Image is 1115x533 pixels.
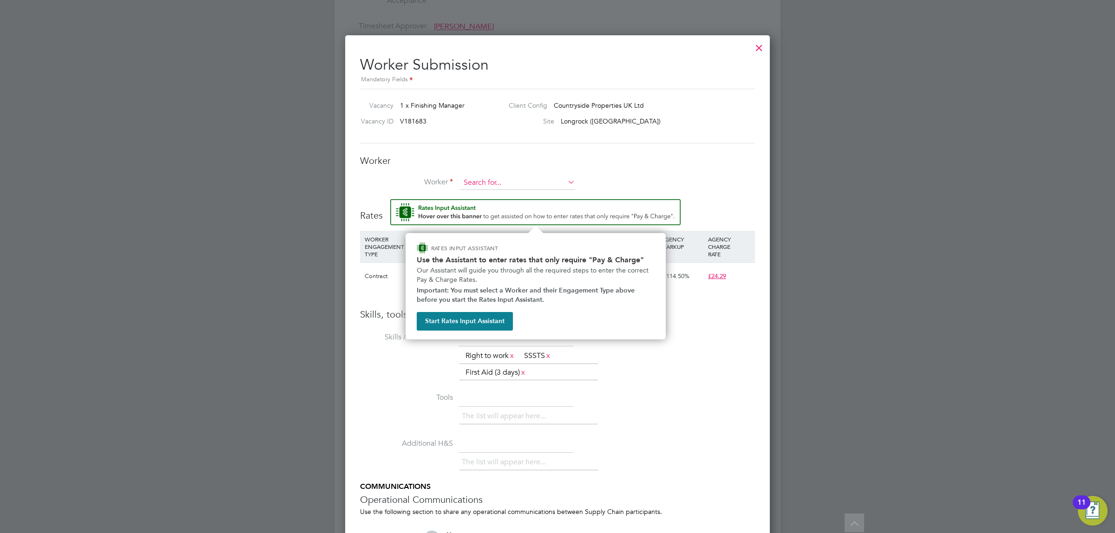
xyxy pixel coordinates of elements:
div: Mandatory Fields [360,75,755,85]
a: x [509,350,515,362]
label: Worker [360,177,453,187]
li: SSSTS [520,350,555,362]
h3: Skills, tools, H&S [360,308,755,320]
span: 1 x Finishing Manager [400,101,465,110]
label: Vacancy ID [356,117,394,125]
li: Right to work [462,350,519,362]
div: Use the following section to share any operational communications between Supply Chain participants. [360,507,755,516]
label: Site [501,117,554,125]
div: Contract [362,263,409,290]
div: AGENCY CHARGE RATE [706,231,753,262]
div: WORKER PAY RATE [518,231,565,255]
div: EMPLOYER COST [612,231,659,255]
div: RATE NAME [409,231,472,255]
span: V181683 [400,117,426,125]
h3: Rates [360,199,755,221]
a: x [545,350,551,362]
div: AGENCY MARKUP [659,231,706,255]
h2: Worker Submission [360,48,755,85]
li: First Aid (3 days) [462,366,530,379]
li: The list will appear here... [462,410,550,422]
h3: Operational Communications [360,494,755,506]
div: RATE TYPE [472,231,518,255]
button: Start Rates Input Assistant [417,312,513,331]
h2: Use the Assistant to enter rates that only require "Pay & Charge" [417,255,655,264]
div: WORKER ENGAGEMENT TYPE [362,231,409,262]
li: The list will appear here... [462,456,550,468]
span: 1,114.50% [661,272,689,280]
label: Client Config [501,101,547,110]
h3: Worker [360,155,755,167]
div: HOLIDAY PAY [565,231,612,255]
span: Longrock ([GEOGRAPHIC_DATA]) [561,117,661,125]
img: ENGAGE Assistant Icon [417,242,428,253]
button: Open Resource Center, 11 new notifications [1078,496,1108,526]
span: Countryside Properties UK Ltd [554,101,644,110]
p: RATES INPUT ASSISTANT [431,244,548,252]
label: Additional H&S [360,439,453,448]
p: Our Assistant will guide you through all the required steps to enter the correct Pay & Charge Rates. [417,266,655,284]
a: x [520,366,526,378]
label: Tools [360,393,453,403]
strong: Important: You must select a Worker and their Engagement Type above before you start the Rates In... [417,286,636,304]
label: Vacancy [356,101,394,110]
span: £24.29 [708,272,726,280]
div: How to input Rates that only require Pay & Charge [406,233,666,339]
h5: COMMUNICATIONS [360,482,755,492]
label: Skills / Qualifications [360,332,453,342]
div: 11 [1077,502,1086,514]
button: Rate Assistant [390,199,681,225]
input: Search for... [460,176,575,190]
